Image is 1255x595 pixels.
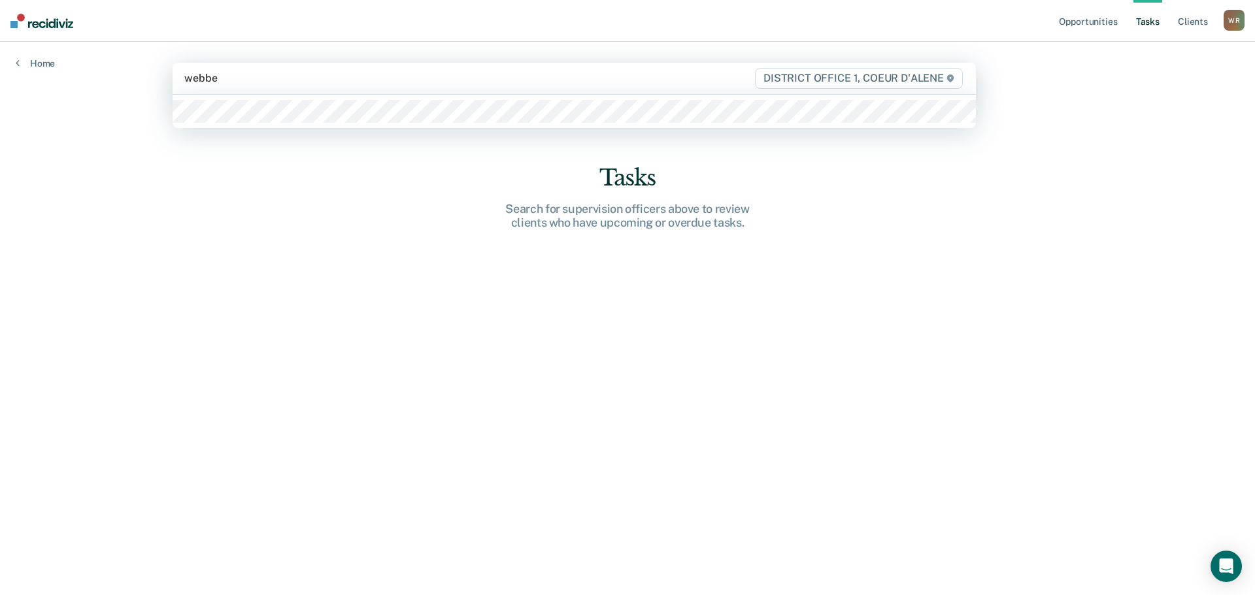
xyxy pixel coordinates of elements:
div: W R [1224,10,1245,31]
button: WR [1224,10,1245,31]
a: Home [16,57,55,69]
img: Recidiviz [10,14,73,28]
div: Open Intercom Messenger [1211,551,1242,582]
div: Search for supervision officers above to review clients who have upcoming or overdue tasks. [418,202,837,230]
span: DISTRICT OFFICE 1, COEUR D'ALENE [755,68,963,89]
div: Tasks [418,165,837,191]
